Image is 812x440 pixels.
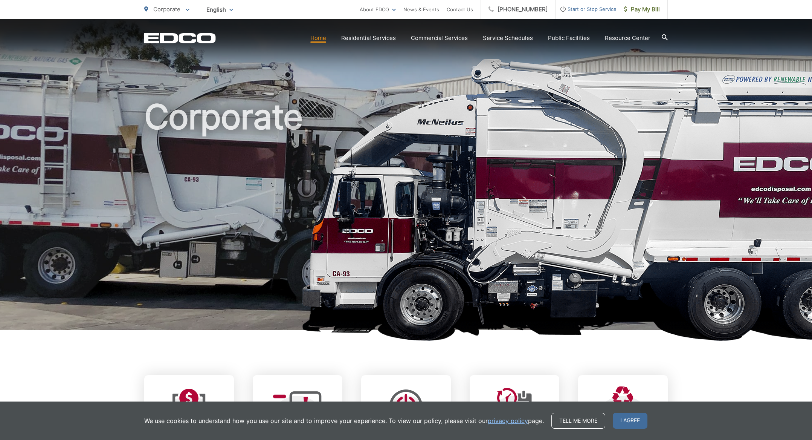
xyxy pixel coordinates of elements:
[144,98,668,337] h1: Corporate
[341,34,396,43] a: Residential Services
[403,5,439,14] a: News & Events
[310,34,326,43] a: Home
[605,34,650,43] a: Resource Center
[551,413,605,429] a: Tell me more
[624,5,660,14] span: Pay My Bill
[447,5,473,14] a: Contact Us
[483,34,533,43] a: Service Schedules
[360,5,396,14] a: About EDCO
[613,413,647,429] span: I agree
[548,34,590,43] a: Public Facilities
[144,33,216,43] a: EDCD logo. Return to the homepage.
[144,416,544,425] p: We use cookies to understand how you use our site and to improve your experience. To view our pol...
[411,34,468,43] a: Commercial Services
[153,6,180,13] span: Corporate
[488,416,528,425] a: privacy policy
[201,3,239,16] span: English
